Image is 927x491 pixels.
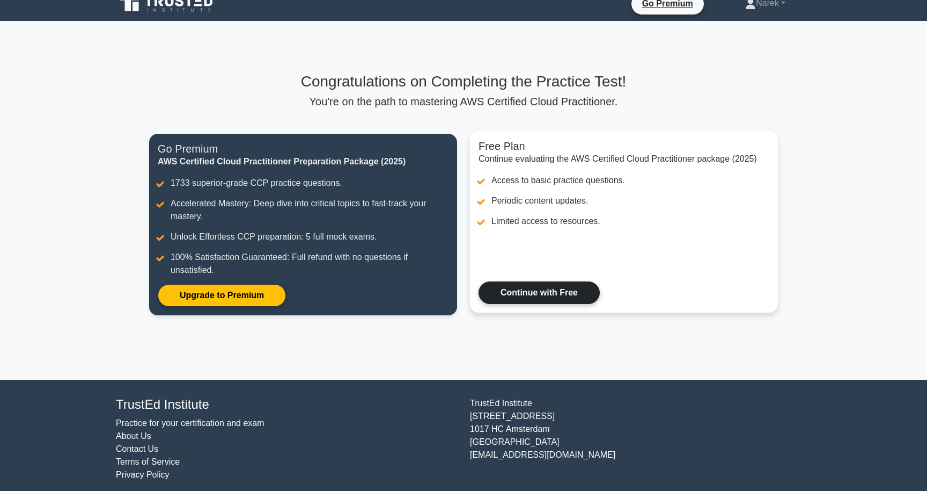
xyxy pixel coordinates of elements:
[149,95,778,108] p: You're on the path to mastering AWS Certified Cloud Practitioner.
[116,457,180,466] a: Terms of Service
[464,397,818,481] div: TrustEd Institute [STREET_ADDRESS] 1017 HC Amsterdam [GEOGRAPHIC_DATA] [EMAIL_ADDRESS][DOMAIN_NAME]
[116,444,158,453] a: Contact Us
[116,397,457,413] h4: TrustEd Institute
[479,281,600,304] a: Continue with Free
[149,73,778,91] h3: Congratulations on Completing the Practice Test!
[158,284,286,307] a: Upgrade to Premium
[116,431,151,441] a: About Us
[116,470,170,479] a: Privacy Policy
[116,418,264,428] a: Practice for your certification and exam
